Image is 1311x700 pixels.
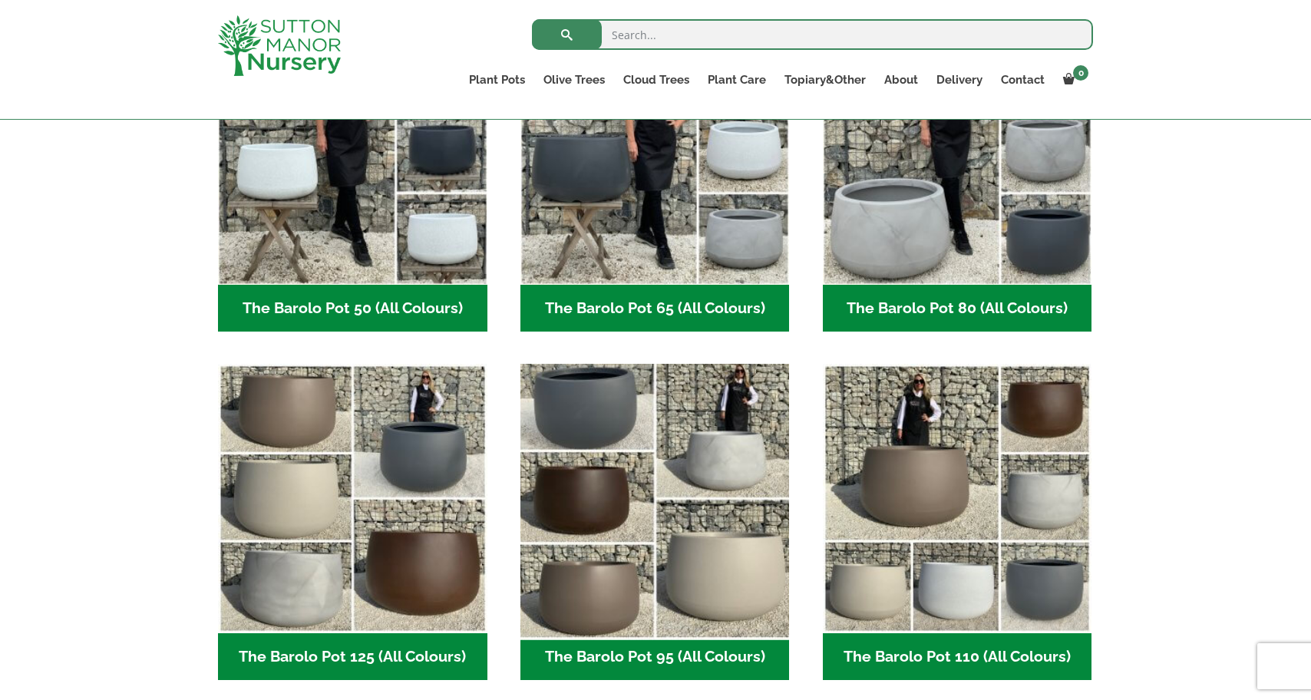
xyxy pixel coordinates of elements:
[1054,69,1093,91] a: 0
[823,285,1092,332] h2: The Barolo Pot 80 (All Colours)
[520,285,790,332] h2: The Barolo Pot 65 (All Colours)
[218,364,487,633] img: The Barolo Pot 125 (All Colours)
[992,69,1054,91] a: Contact
[218,633,487,681] h2: The Barolo Pot 125 (All Colours)
[514,358,796,640] img: The Barolo Pot 95 (All Colours)
[460,69,534,91] a: Plant Pots
[614,69,698,91] a: Cloud Trees
[520,633,790,681] h2: The Barolo Pot 95 (All Colours)
[875,69,927,91] a: About
[520,15,790,332] a: Visit product category The Barolo Pot 65 (All Colours)
[520,364,790,680] a: Visit product category The Barolo Pot 95 (All Colours)
[218,364,487,680] a: Visit product category The Barolo Pot 125 (All Colours)
[532,19,1093,50] input: Search...
[823,15,1092,285] img: The Barolo Pot 80 (All Colours)
[823,15,1092,332] a: Visit product category The Barolo Pot 80 (All Colours)
[775,69,875,91] a: Topiary&Other
[218,285,487,332] h2: The Barolo Pot 50 (All Colours)
[218,15,487,332] a: Visit product category The Barolo Pot 50 (All Colours)
[218,15,341,76] img: logo
[823,364,1092,680] a: Visit product category The Barolo Pot 110 (All Colours)
[1073,65,1088,81] span: 0
[520,15,790,285] img: The Barolo Pot 65 (All Colours)
[927,69,992,91] a: Delivery
[534,69,614,91] a: Olive Trees
[823,633,1092,681] h2: The Barolo Pot 110 (All Colours)
[698,69,775,91] a: Plant Care
[218,15,487,285] img: The Barolo Pot 50 (All Colours)
[823,364,1092,633] img: The Barolo Pot 110 (All Colours)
